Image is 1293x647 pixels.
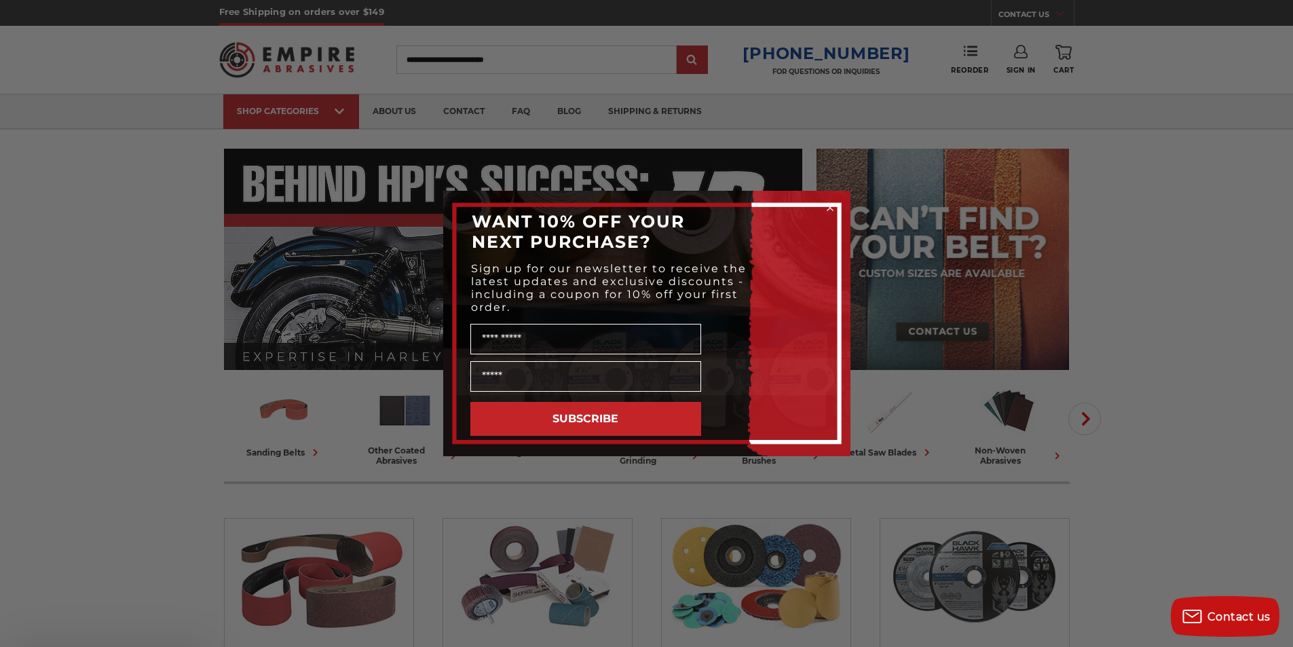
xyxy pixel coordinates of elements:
input: Email [470,361,701,392]
button: Close dialog [823,201,837,215]
span: Sign up for our newsletter to receive the latest updates and exclusive discounts - including a co... [471,262,747,314]
button: SUBSCRIBE [470,402,701,436]
button: Contact us [1171,596,1279,637]
span: Contact us [1207,610,1271,623]
span: WANT 10% OFF YOUR NEXT PURCHASE? [472,211,685,252]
